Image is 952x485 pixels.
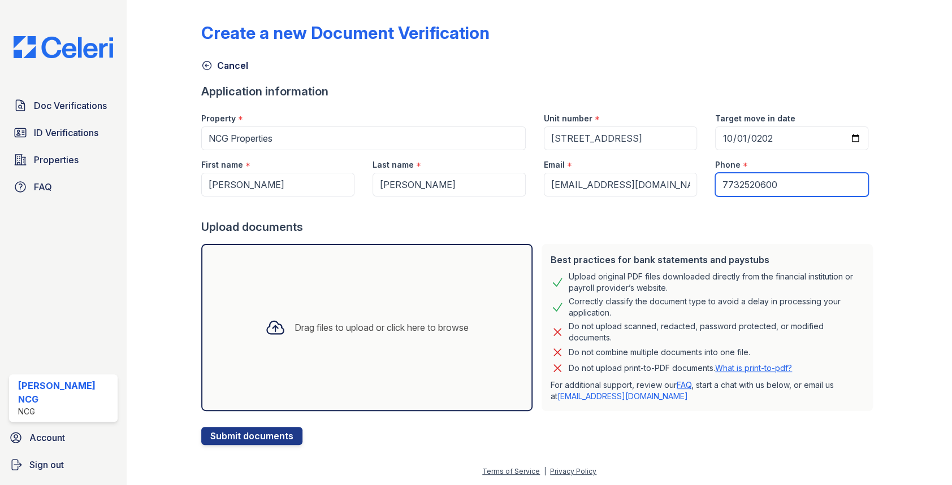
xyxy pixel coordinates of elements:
[9,94,118,117] a: Doc Verifications
[5,426,122,449] a: Account
[201,159,243,171] label: First name
[569,271,864,294] div: Upload original PDF files downloaded directly from the financial institution or payroll provider’...
[544,467,546,475] div: |
[201,113,236,124] label: Property
[29,431,65,444] span: Account
[201,59,248,72] a: Cancel
[201,219,878,235] div: Upload documents
[29,458,64,471] span: Sign out
[5,453,122,476] a: Sign out
[295,321,469,334] div: Drag files to upload or click here to browse
[34,180,52,194] span: FAQ
[557,391,688,401] a: [EMAIL_ADDRESS][DOMAIN_NAME]
[550,467,596,475] a: Privacy Policy
[34,126,98,139] span: ID Verifications
[715,363,792,373] a: What is print-to-pdf?
[373,159,414,171] label: Last name
[715,159,741,171] label: Phone
[551,379,864,402] p: For additional support, review our , start a chat with us below, or email us at
[569,346,750,359] div: Do not combine multiple documents into one file.
[9,121,118,144] a: ID Verifications
[201,23,490,43] div: Create a new Document Verification
[569,321,864,343] div: Do not upload scanned, redacted, password protected, or modified documents.
[34,99,107,112] span: Doc Verifications
[482,467,540,475] a: Terms of Service
[544,159,565,171] label: Email
[544,113,592,124] label: Unit number
[9,176,118,198] a: FAQ
[18,406,113,417] div: NCG
[5,36,122,58] img: CE_Logo_Blue-a8612792a0a2168367f1c8372b55b34899dd931a85d93a1a3d3e32e68fde9ad4.png
[569,362,792,374] p: Do not upload print-to-PDF documents.
[551,253,864,266] div: Best practices for bank statements and paystubs
[34,153,79,167] span: Properties
[715,113,795,124] label: Target move in date
[18,379,113,406] div: [PERSON_NAME] NCG
[201,427,302,445] button: Submit documents
[677,380,691,390] a: FAQ
[201,84,878,99] div: Application information
[9,148,118,171] a: Properties
[569,296,864,318] div: Correctly classify the document type to avoid a delay in processing your application.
